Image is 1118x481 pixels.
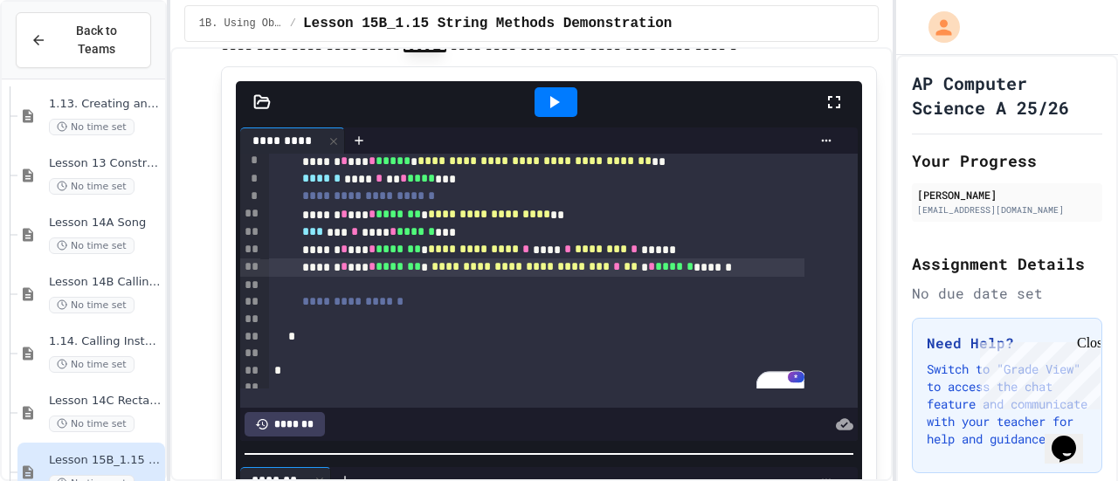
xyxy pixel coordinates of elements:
span: No time set [49,178,135,195]
h3: Need Help? [927,333,1087,354]
span: Lesson 14A Song [49,216,162,230]
span: No time set [49,297,135,313]
div: [PERSON_NAME] [917,187,1097,203]
span: No time set [49,119,135,135]
span: Back to Teams [57,22,136,58]
span: 1.14. Calling Instance Methods [49,334,162,349]
span: No time set [49,237,135,254]
span: Lesson 13 Constructors [49,156,162,171]
span: / [290,17,296,31]
span: No time set [49,356,135,373]
span: Lesson 14C Rectangle [49,394,162,409]
iframe: chat widget [973,335,1101,409]
div: To enrich screen reader interactions, please activate Accessibility in Grammarly extension settings [269,44,818,400]
h1: AP Computer Science A 25/26 [912,71,1102,120]
div: Chat with us now!Close [7,7,121,111]
span: 1B. Using Objects and Methods [199,17,283,31]
div: My Account [910,7,964,47]
div: [EMAIL_ADDRESS][DOMAIN_NAME] [917,203,1097,216]
span: No time set [49,416,135,432]
h2: Your Progress [912,148,1102,173]
span: 1.13. Creating and Initializing Objects: Constructors [49,97,162,112]
span: Lesson 14B Calling Methods with Parameters [49,275,162,290]
span: Lesson 15B_1.15 String Methods Demonstration [49,453,162,468]
div: No due date set [912,283,1102,304]
p: Switch to "Grade View" to access the chat feature and communicate with your teacher for help and ... [927,361,1087,448]
h2: Assignment Details [912,251,1102,276]
button: Back to Teams [16,12,151,68]
iframe: chat widget [1045,411,1101,464]
span: Lesson 15B_1.15 String Methods Demonstration [303,13,672,34]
